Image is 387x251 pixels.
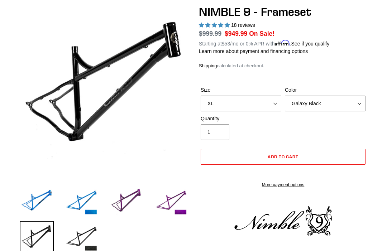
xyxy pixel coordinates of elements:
span: $53 [222,41,230,47]
a: More payment options [201,182,365,188]
a: Shipping [199,63,217,69]
span: $949.99 [225,30,247,37]
a: See if you qualify - Learn more about Affirm Financing (opens in modal) [291,41,330,47]
span: 18 reviews [231,22,255,28]
div: calculated at checkout. [199,62,367,69]
button: Add to cart [201,149,365,165]
label: Color [285,86,365,94]
p: Starting at /mo or 0% APR with . [199,38,329,48]
h1: NIMBLE 9 - Frameset [199,5,367,19]
label: Quantity [201,115,281,122]
img: Load image into Gallery viewer, NIMBLE 9 - Frameset [64,185,99,219]
label: Size [201,86,281,94]
s: $999.99 [199,30,221,37]
a: Learn more about payment and financing options [199,48,308,54]
span: On Sale! [249,29,274,38]
img: Load image into Gallery viewer, NIMBLE 9 - Frameset [109,185,143,219]
span: Affirm [275,40,290,46]
img: Load image into Gallery viewer, NIMBLE 9 - Frameset [20,185,54,219]
img: Load image into Gallery viewer, NIMBLE 9 - Frameset [154,185,188,219]
span: 4.89 stars [199,22,231,28]
span: Add to cart [268,154,299,159]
